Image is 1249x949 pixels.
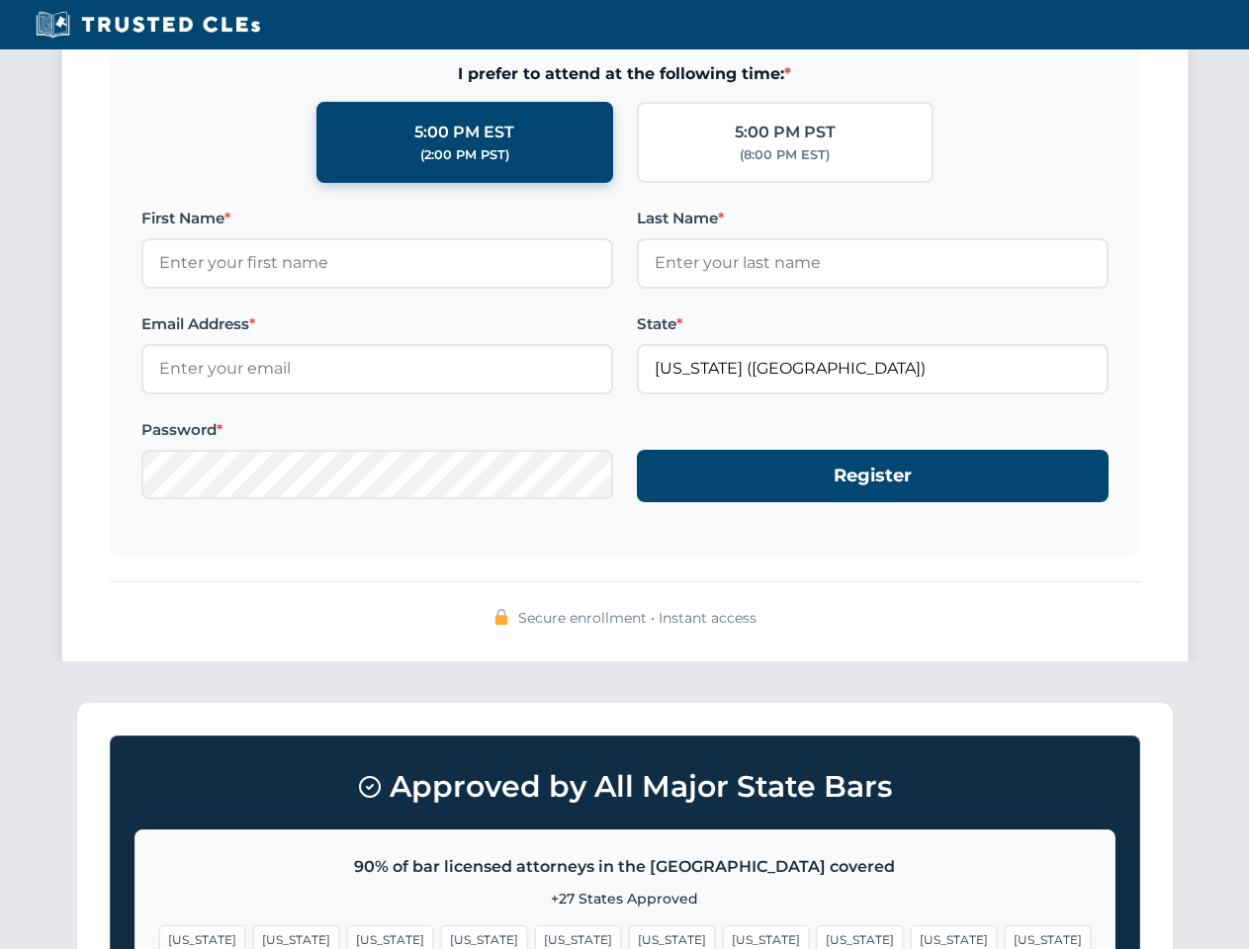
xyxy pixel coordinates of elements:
[141,207,613,230] label: First Name
[637,344,1109,393] input: Florida (FL)
[141,61,1109,87] span: I prefer to attend at the following time:
[159,854,1091,880] p: 90% of bar licensed attorneys in the [GEOGRAPHIC_DATA] covered
[141,344,613,393] input: Enter your email
[134,760,1115,814] h3: Approved by All Major State Bars
[30,10,266,40] img: Trusted CLEs
[735,120,836,145] div: 5:00 PM PST
[141,312,613,336] label: Email Address
[637,207,1109,230] label: Last Name
[141,238,613,288] input: Enter your first name
[414,120,514,145] div: 5:00 PM EST
[493,609,509,625] img: 🔒
[159,888,1091,909] p: +27 States Approved
[518,607,757,629] span: Secure enrollment • Instant access
[637,238,1109,288] input: Enter your last name
[141,418,613,442] label: Password
[740,145,830,165] div: (8:00 PM EST)
[637,450,1109,502] button: Register
[637,312,1109,336] label: State
[420,145,509,165] div: (2:00 PM PST)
